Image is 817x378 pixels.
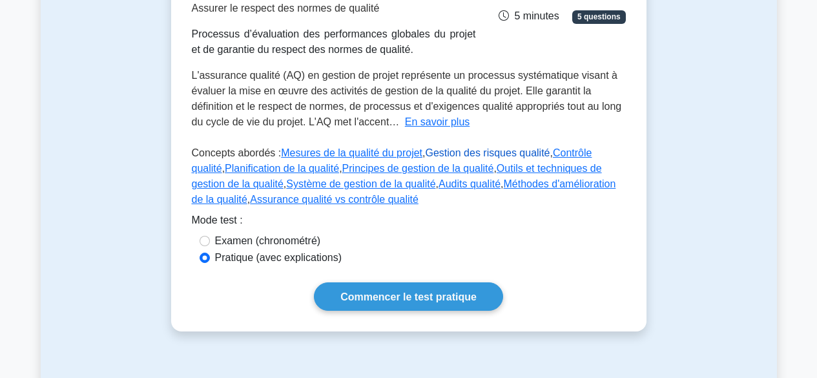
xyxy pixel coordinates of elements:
a: Principes de gestion de la qualité [342,163,494,174]
a: Système de gestion de la qualité [286,178,435,189]
font: , [284,178,286,189]
a: Contrôle qualité [192,147,592,174]
font: Concepts abordés : [192,147,282,158]
a: Audits qualité [439,178,501,189]
font: , [493,163,496,174]
font: 5 questions [577,12,621,21]
font: , [247,194,250,205]
font: Commencer le test pratique [340,291,477,302]
font: , [501,178,503,189]
font: 5 minutes [514,10,559,21]
font: , [550,147,553,158]
font: , [222,163,225,174]
font: , [436,178,439,189]
button: En savoir plus [405,114,470,130]
a: Commencer le test pratique [314,282,503,310]
font: En savoir plus [405,116,470,127]
font: Mode test : [192,215,243,226]
a: Planification de la qualité [225,163,339,174]
font: Pratique (avec explications) [215,252,342,263]
font: Assurer le respect des normes de qualité [192,3,380,14]
font: , [422,147,425,158]
font: L'assurance qualité (AQ) en gestion de projet représente un processus systématique visant à évalu... [192,70,622,127]
font: Processus d’évaluation des performances globales du projet et de garantie du respect des normes d... [192,28,476,55]
font: , [339,163,342,174]
a: Mesures de la qualité du projet [281,147,422,158]
font: Examen (chronométré) [215,235,321,246]
a: Gestion des risques qualité [426,147,550,158]
a: Assurance qualité vs contrôle qualité [250,194,419,205]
